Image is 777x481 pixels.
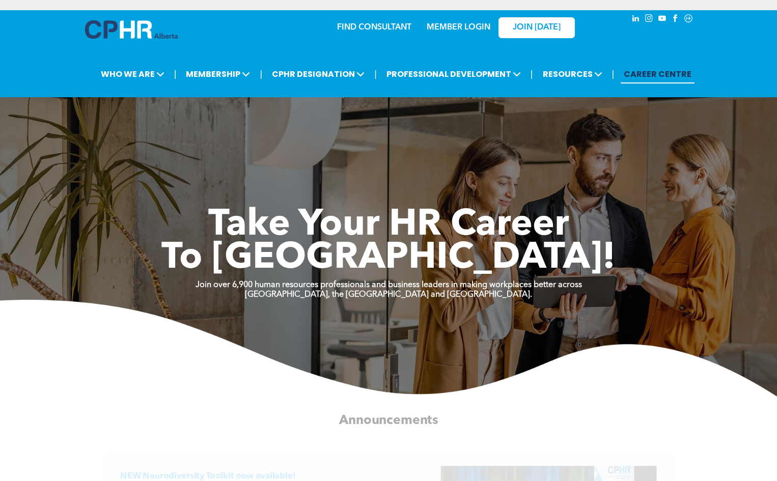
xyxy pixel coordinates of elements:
[374,64,377,84] li: |
[339,414,438,427] span: Announcements
[427,23,490,32] a: MEMBER LOGIN
[643,13,654,26] a: instagram
[208,207,569,244] span: Take Your HR Career
[269,65,368,83] span: CPHR DESIGNATION
[174,64,177,84] li: |
[531,64,533,84] li: |
[260,64,262,84] li: |
[337,23,411,32] a: FIND CONSULTANT
[630,13,641,26] a: linkedin
[383,65,524,83] span: PROFESSIONAL DEVELOPMENT
[85,20,178,39] img: A blue and white logo for cp alberta
[498,17,575,38] a: JOIN [DATE]
[656,13,668,26] a: youtube
[612,64,615,84] li: |
[683,13,694,26] a: Social network
[245,291,532,299] strong: [GEOGRAPHIC_DATA], the [GEOGRAPHIC_DATA] and [GEOGRAPHIC_DATA].
[621,65,695,83] a: CAREER CENTRE
[98,65,168,83] span: WHO WE ARE
[670,13,681,26] a: facebook
[161,240,616,277] span: To [GEOGRAPHIC_DATA]!
[183,65,253,83] span: MEMBERSHIP
[540,65,605,83] span: RESOURCES
[513,23,561,33] span: JOIN [DATE]
[120,472,295,480] span: NEW Neurodiversity Toolkit now available!
[196,281,582,289] strong: Join over 6,900 human resources professionals and business leaders in making workplaces better ac...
